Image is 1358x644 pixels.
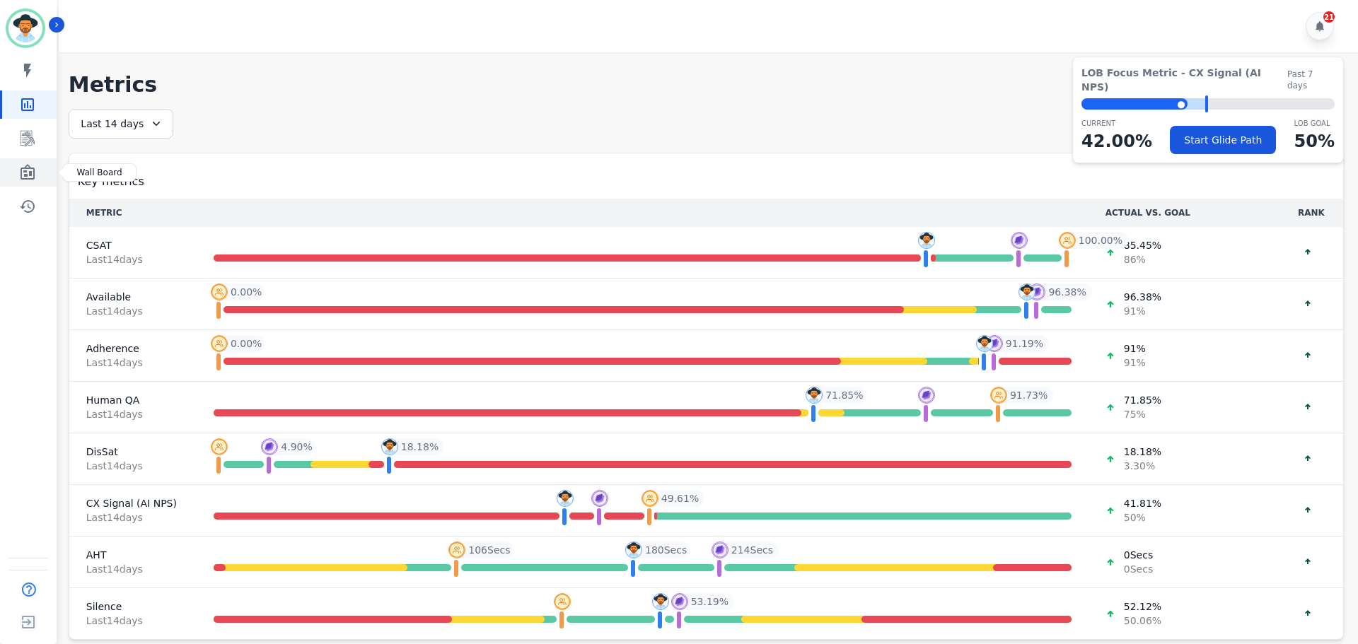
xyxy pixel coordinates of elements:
span: 180 Secs [645,543,687,557]
span: 100.00 % [1079,233,1122,247]
span: CSAT [86,238,180,252]
span: Last 14 day s [86,356,180,370]
span: Key metrics [78,173,144,190]
img: profile-pic [1028,283,1045,300]
img: profile-pic [211,438,228,455]
span: 18.18 % [401,440,439,454]
span: 52.12 % [1124,599,1161,614]
img: profile-pic [211,283,228,300]
span: 50.06 % [1124,614,1161,628]
span: 18.18 % [1124,445,1161,459]
img: profile-pic [671,593,688,610]
span: 3.30 % [1124,459,1161,473]
img: profile-pic [625,541,642,558]
img: profile-pic [1018,283,1035,300]
span: Last 14 day s [86,614,180,628]
span: AHT [86,548,180,562]
img: profile-pic [918,387,935,404]
img: profile-pic [986,335,1003,352]
span: Last 14 day s [86,562,180,576]
span: 214 Secs [731,543,773,557]
span: Human QA [86,393,180,407]
span: 0 Secs [1124,548,1153,562]
span: CX Signal (AI NPS) [86,496,180,510]
p: 50 % [1294,129,1335,154]
img: profile-pic [1011,232,1028,249]
span: Past 7 days [1287,69,1335,91]
button: Start Glide Path [1170,126,1276,154]
img: profile-pic [554,593,571,610]
img: profile-pic [712,541,729,558]
span: 71.85 % [825,388,863,402]
span: Last 14 day s [86,304,180,318]
span: Last 14 day s [86,252,180,267]
span: 91.19 % [1006,336,1043,351]
img: profile-pic [448,541,465,558]
span: Last 14 day s [86,510,180,525]
div: ⬤ [1081,98,1188,110]
p: 42.00 % [1081,129,1152,154]
span: 0 Secs [1124,562,1153,576]
span: DisSat [86,445,180,459]
span: 53.19 % [691,595,729,609]
span: 96.38 % [1124,290,1161,304]
img: profile-pic [1059,232,1076,249]
span: Last 14 day s [86,407,180,421]
span: 50 % [1124,510,1161,525]
th: METRIC [69,199,197,227]
img: profile-pic [211,335,228,352]
img: profile-pic [806,387,823,404]
span: 91 % [1124,304,1161,318]
img: profile-pic [918,232,935,249]
span: 41.81 % [1124,496,1161,510]
div: Last 14 days [69,109,173,139]
span: 49.61 % [661,491,699,505]
span: Adherence [86,341,180,356]
span: 4.90 % [281,440,312,454]
img: Bordered avatar [8,11,42,45]
span: 91 % [1124,341,1146,356]
span: Available [86,290,180,304]
span: 0.00 % [231,336,262,351]
span: 85.45 % [1124,238,1161,252]
img: profile-pic [261,438,278,455]
img: profile-pic [591,490,608,507]
img: profile-pic [642,490,658,507]
img: profile-pic [381,438,398,455]
span: 75 % [1124,407,1161,421]
span: 86 % [1124,252,1161,267]
span: 91.73 % [1010,388,1047,402]
span: LOB Focus Metric - CX Signal (AI NPS) [1081,66,1287,94]
img: profile-pic [557,490,574,507]
p: CURRENT [1081,118,1152,129]
span: 91 % [1124,356,1146,370]
th: ACTUAL VS. GOAL [1089,199,1279,227]
img: profile-pic [990,387,1007,404]
span: Last 14 day s [86,459,180,473]
span: 106 Secs [468,543,510,557]
th: RANK [1279,199,1343,227]
span: 71.85 % [1124,393,1161,407]
h1: Metrics [69,72,1344,98]
div: 21 [1323,11,1335,23]
span: 0.00 % [231,285,262,299]
img: profile-pic [652,593,669,610]
span: Silence [86,599,180,614]
p: LOB Goal [1294,118,1335,129]
span: 96.38 % [1048,285,1086,299]
img: profile-pic [976,335,993,352]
